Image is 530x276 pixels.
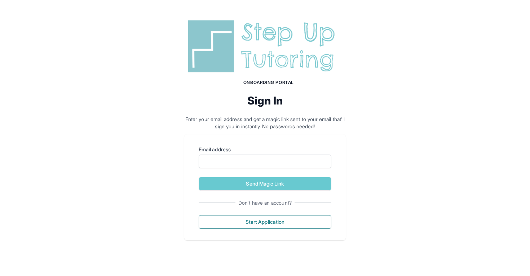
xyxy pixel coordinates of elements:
[191,80,346,85] h1: Onboarding Portal
[235,199,295,206] span: Don't have an account?
[199,146,331,153] label: Email address
[199,177,331,191] button: Send Magic Link
[199,215,331,229] button: Start Application
[184,94,346,107] h2: Sign In
[184,116,346,130] p: Enter your email address and get a magic link sent to your email that'll sign you in instantly. N...
[184,17,346,75] img: Step Up Tutoring horizontal logo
